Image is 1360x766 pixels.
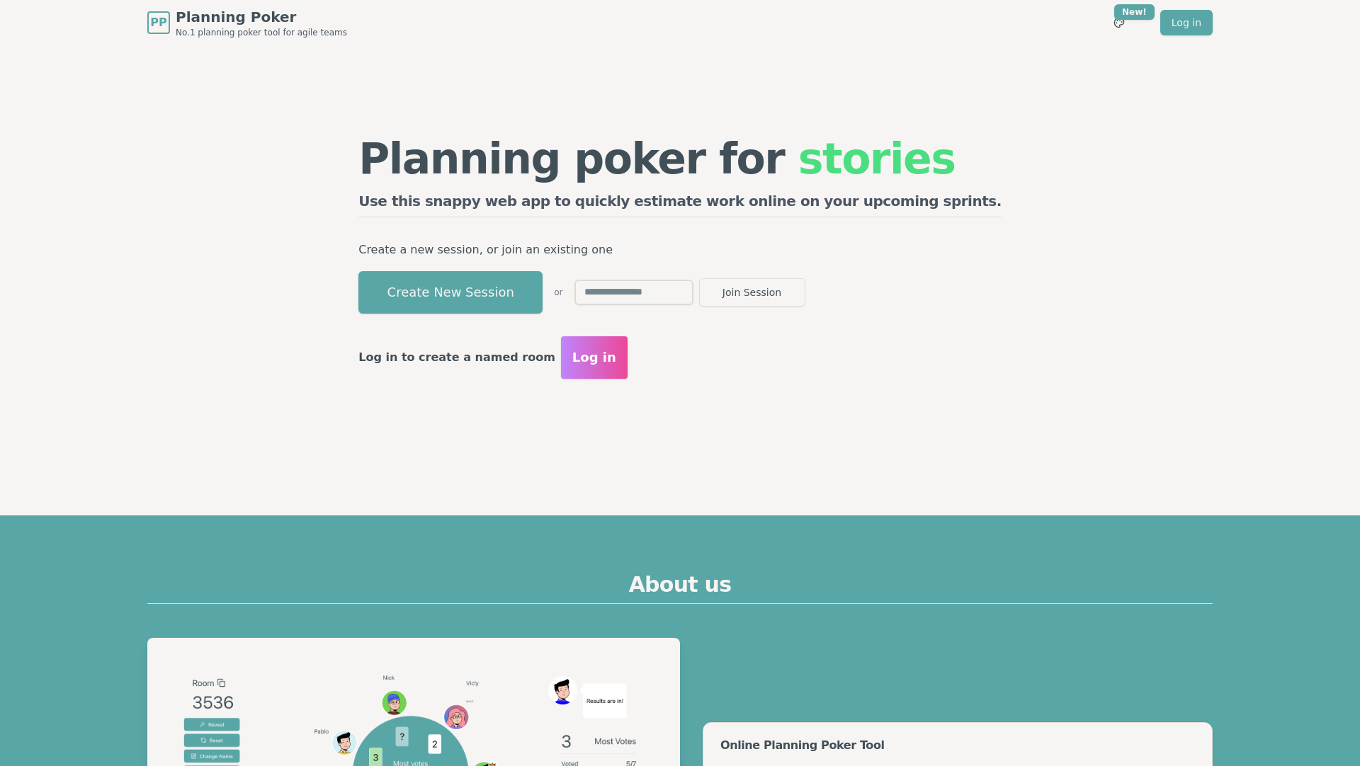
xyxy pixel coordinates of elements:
h2: Use this snappy web app to quickly estimate work online on your upcoming sprints. [358,191,1002,217]
button: Join Session [699,278,805,307]
span: stories [798,134,956,183]
span: PP [150,14,166,31]
h1: Planning poker for [358,137,1002,180]
button: Create New Session [358,271,543,314]
div: New! [1114,4,1155,20]
p: Log in to create a named room [358,348,555,367]
button: Log in [561,336,628,379]
span: Log in [572,348,616,367]
button: New! [1106,10,1132,35]
span: Planning Poker [176,7,347,27]
div: Online Planning Poker Tool [720,740,1195,751]
p: Create a new session, or join an existing one [358,240,1002,260]
h2: About us [147,572,1213,604]
span: No.1 planning poker tool for agile teams [176,27,347,38]
a: PPPlanning PokerNo.1 planning poker tool for agile teams [147,7,347,38]
a: Log in [1160,10,1213,35]
span: or [554,287,562,298]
